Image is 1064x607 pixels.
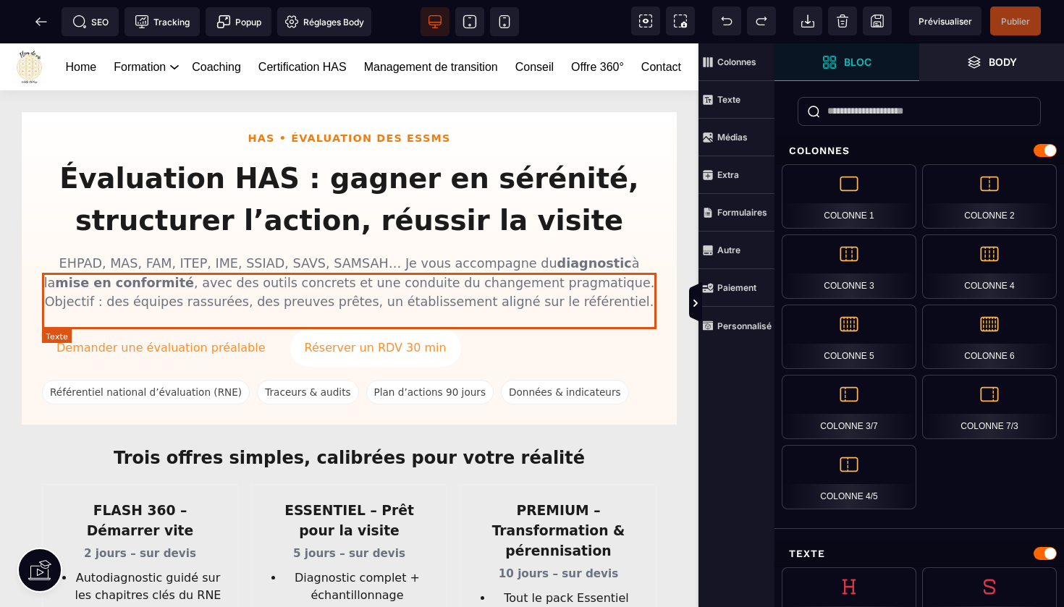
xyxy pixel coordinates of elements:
h3: PREMIUM – Transformation & pérennisation [477,457,640,518]
div: Colonne 4/5 [782,445,916,509]
strong: Autre [717,245,740,255]
span: Enregistrer le contenu [990,7,1041,35]
strong: Colonnes [717,56,756,67]
h2: Trois offres simples, calibrées pour votre réalité [42,402,656,428]
strong: mise en conformité [55,232,194,247]
strong: Formulaires [717,207,767,218]
strong: Bloc [844,56,871,67]
strong: Personnalisé [717,321,772,331]
a: Management de transition [364,12,498,35]
span: Code de suivi [124,7,200,36]
div: Colonne 6 [922,305,1057,369]
span: Métadata SEO [62,7,119,36]
span: Rétablir [747,7,776,35]
a: Conseil [515,12,554,35]
strong: Texte [717,94,740,105]
a: Home [66,12,97,35]
span: Personnalisé [698,307,774,344]
span: Autre [698,232,774,269]
div: Texte [774,540,1064,567]
h3: ESSENTIEL – Prêt pour la visite [268,457,431,498]
span: Référentiel national d’évaluation (RNE) [42,336,250,361]
span: SEO [72,14,109,29]
a: Coaching [192,12,241,35]
strong: Paiement [717,282,756,293]
a: Demander une évaluation préalable [42,286,280,323]
p: 5 jours – sur devis [268,502,431,519]
span: Afficher les vues [774,282,789,326]
img: https://fleurdeviecoachingsante.fr [12,7,46,41]
strong: Médias [717,132,748,143]
div: Colonne 4 [922,234,1057,299]
span: Popup [216,14,261,29]
span: Ouvrir les blocs [774,43,919,81]
span: Publier [1001,16,1030,27]
span: Aperçu [909,7,981,35]
a: Réserver un RDV 30 min [290,286,461,323]
span: Retour [27,7,56,36]
span: Défaire [712,7,741,35]
p: 2 jours – sur devis [59,502,221,519]
span: Réglages Body [284,14,364,29]
span: Traceurs & audits [257,336,358,361]
h1: Évaluation HAS : gagner en sérénité, structurer l’action, réussir la visite [42,114,656,198]
a: Contact [641,12,681,35]
li: Diagnostic complet + échantillonnage d’indicateurs [284,526,431,578]
p: 10 jours – sur devis [477,522,640,539]
li: Tout le pack Essentiel [493,546,640,564]
span: Voir tablette [455,7,484,36]
div: HAS • Évaluation des ESSMS [42,89,656,101]
span: Enregistrer [863,7,892,35]
a: Offre 360° [571,12,624,35]
span: Formulaires [698,194,774,232]
div: Colonne 3/7 [782,375,916,439]
span: Importer [793,7,822,35]
span: Prévisualiser [919,16,972,27]
strong: Body [989,56,1017,67]
span: Favicon [277,7,371,36]
div: Colonne 1 [782,164,916,229]
span: Voir bureau [421,7,449,36]
span: Créer une alerte modale [206,7,271,36]
span: Voir les composants [631,7,660,35]
li: Autodiagnostic guidé sur les chapitres clés du RNE [75,526,221,561]
p: EHPAD, MAS, FAM, ITEP, IME, SSIAD, SAVS, SAMSAH… Je vous accompagne du à la , avec des outils con... [42,211,656,268]
span: Ouvrir les calques [919,43,1064,81]
strong: Extra [717,169,739,180]
span: Plan d’actions 90 jours [366,336,494,361]
a: Formation [114,12,166,35]
span: Capture d'écran [666,7,695,35]
span: Tracking [135,14,190,29]
span: Texte [698,81,774,119]
span: Voir mobile [490,7,519,36]
span: Colonnes [698,43,774,81]
div: Colonne 5 [782,305,916,369]
span: Extra [698,156,774,194]
h3: FLASH 360 – Démarrer vite [59,457,221,498]
span: Nettoyage [828,7,857,35]
a: Certification HAS [258,12,347,35]
div: Colonne 2 [922,164,1057,229]
span: Médias [698,119,774,156]
div: Colonne 3 [782,234,916,299]
span: Paiement [698,269,774,307]
div: Colonne 7/3 [922,375,1057,439]
strong: diagnostic [557,213,632,227]
span: Données & indicateurs [501,336,629,361]
div: Colonnes [774,137,1064,164]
